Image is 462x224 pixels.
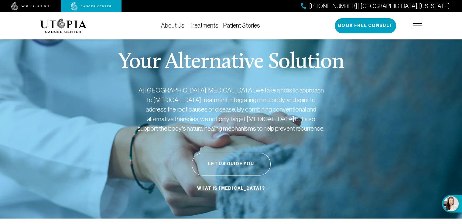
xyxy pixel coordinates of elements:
img: icon-hamburger [413,23,422,28]
img: cancer center [71,2,111,11]
a: [PHONE_NUMBER] | [GEOGRAPHIC_DATA], [US_STATE] [301,2,450,11]
a: Patient Stories [223,22,260,29]
button: Book Free Consult [335,18,396,33]
img: logo [40,18,86,33]
img: wellness [11,2,50,11]
span: [PHONE_NUMBER] | [GEOGRAPHIC_DATA], [US_STATE] [309,2,450,11]
a: Treatments [189,22,218,29]
button: Let Us Guide You [192,153,271,176]
a: What is [MEDICAL_DATA]? [196,183,266,194]
a: About Us [161,22,184,29]
p: At [GEOGRAPHIC_DATA][MEDICAL_DATA], we take a holistic approach to [MEDICAL_DATA] treatment, inte... [137,85,325,133]
p: Your Alternative Solution [118,52,344,73]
